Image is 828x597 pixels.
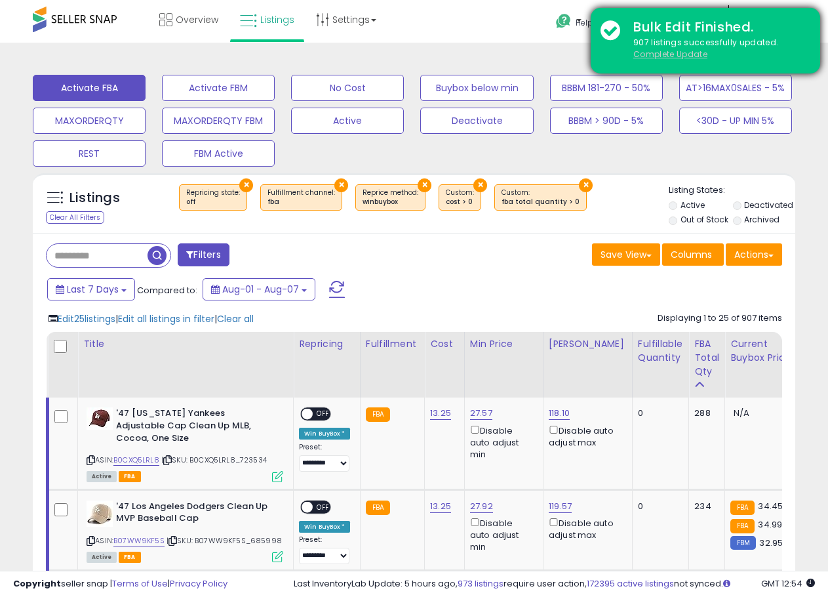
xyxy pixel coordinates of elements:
[446,197,474,207] div: cost > 0
[299,521,350,533] div: Win BuyBox *
[550,108,663,134] button: BBBM > 90D - 5%
[680,214,728,225] label: Out of Stock
[730,501,755,515] small: FBA
[334,178,348,192] button: ×
[119,552,141,563] span: FBA
[671,248,712,261] span: Columns
[730,536,756,550] small: FBM
[46,211,104,224] div: Clear All Filters
[550,75,663,101] button: BBBM 181-270 - 50%
[299,535,350,565] div: Preset:
[761,577,815,590] span: 2025-08-15 12:54 GMT
[446,188,474,207] span: Custom:
[260,13,294,26] span: Listings
[759,537,783,549] span: 32.95
[87,552,117,563] span: All listings currently available for purchase on Amazon
[638,337,683,365] div: Fulfillable Quantity
[726,243,782,266] button: Actions
[470,516,533,554] div: Disable auto adjust min
[694,407,715,419] div: 288
[363,197,418,207] div: winbuybox
[420,108,533,134] button: Deactivate
[313,501,334,512] span: OFF
[178,243,229,266] button: Filters
[758,500,783,512] span: 34.45
[470,500,493,513] a: 27.92
[186,188,240,207] span: Repricing state :
[299,337,355,351] div: Repricing
[694,501,715,512] div: 234
[638,501,679,512] div: 0
[13,577,61,590] strong: Copyright
[47,278,135,300] button: Last 7 Days
[680,199,705,211] label: Active
[744,199,793,211] label: Deactivated
[420,75,533,101] button: Buybox below min
[13,578,227,590] div: seller snap | |
[502,188,580,207] span: Custom:
[87,471,117,482] span: All listings currently available for purchase on Amazon
[549,407,570,420] a: 118.10
[366,501,390,515] small: FBA
[730,519,755,533] small: FBA
[239,178,253,192] button: ×
[87,501,113,527] img: 41SsbeXiVHL._SL40_.jpg
[58,312,115,325] span: Edit 25 listings
[555,13,572,30] i: Get Help
[67,283,119,296] span: Last 7 Days
[119,471,141,482] span: FBA
[633,49,707,60] u: Complete Update
[470,407,492,420] a: 27.57
[549,423,622,449] div: Disable auto adjust max
[623,18,810,37] div: Bulk Edit Finished.
[638,407,679,419] div: 0
[137,284,197,297] span: Compared to:
[576,17,593,28] span: Help
[176,13,218,26] span: Overview
[694,337,719,379] div: FBA Total Qty
[679,75,792,101] button: AT>16MAX0SALES - 5%
[186,197,240,207] div: off
[162,140,275,167] button: FBM Active
[112,577,168,590] a: Terms of Use
[549,516,622,541] div: Disable auto adjust max
[267,197,335,207] div: fba
[366,337,419,351] div: Fulfillment
[162,75,275,101] button: Activate FBM
[744,214,779,225] label: Archived
[291,108,404,134] button: Active
[623,37,810,61] div: 907 listings successfully updated.
[669,184,795,197] p: Listing States:
[49,312,254,325] div: | |
[33,75,146,101] button: Activate FBA
[170,577,227,590] a: Privacy Policy
[662,243,724,266] button: Columns
[69,189,120,207] h5: Listings
[87,407,283,480] div: ASIN:
[33,140,146,167] button: REST
[116,501,275,528] b: '47 Los Angeles Dodgers Clean Up MVP Baseball Cap
[758,518,782,531] span: 34.99
[549,337,627,351] div: [PERSON_NAME]
[203,278,315,300] button: Aug-01 - Aug-07
[430,407,451,420] a: 13.25
[217,312,254,325] span: Clear all
[366,407,390,422] small: FBA
[363,188,418,207] span: Reprice method :
[470,423,533,461] div: Disable auto adjust min
[167,535,282,546] span: | SKU: B07WW9KF5S_685998
[87,501,283,562] div: ASIN:
[502,197,580,207] div: fba total quantity > 0
[222,283,299,296] span: Aug-01 - Aug-07
[730,337,798,365] div: Current Buybox Price
[118,312,214,325] span: Edit all listings in filter
[162,108,275,134] button: MAXORDERQTY FBM
[294,578,815,590] div: Last InventoryLab Update: 5 hours ago, require user action, not synced.
[313,409,334,420] span: OFF
[267,188,335,207] span: Fulfillment channel :
[430,500,451,513] a: 13.25
[299,428,350,440] div: Win BuyBox *
[545,3,624,43] a: Help
[587,577,674,590] a: 172395 active listings
[299,443,350,472] div: Preset:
